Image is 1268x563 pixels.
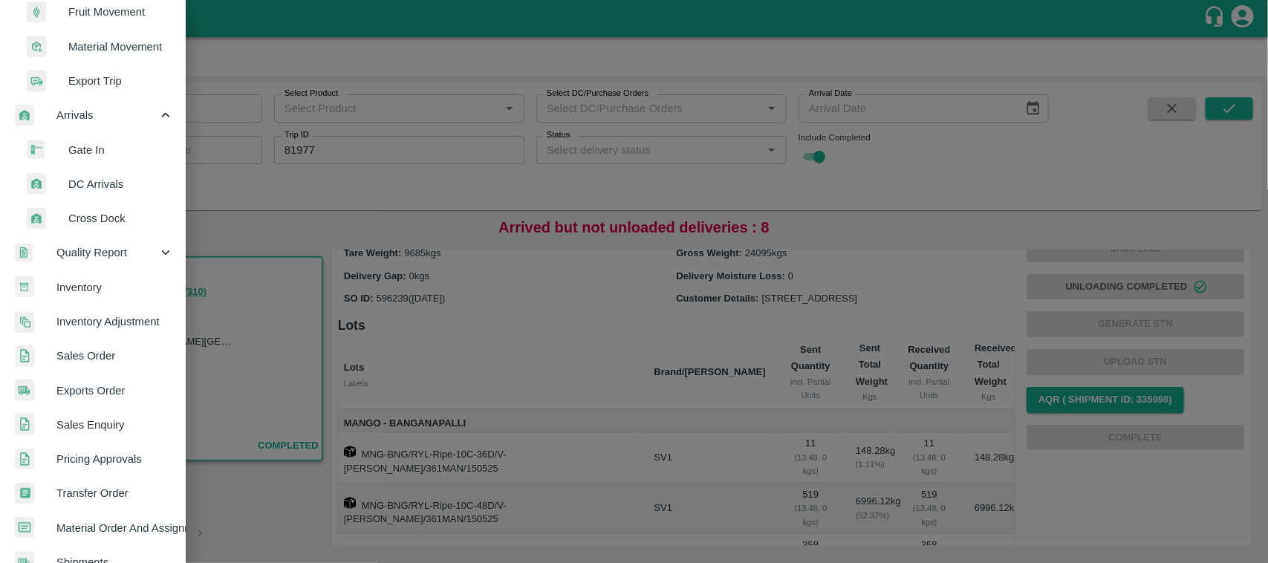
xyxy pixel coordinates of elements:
[27,208,46,230] img: whArrival
[27,1,46,23] img: fruit
[15,105,34,126] img: whArrival
[27,71,46,92] img: delivery
[56,107,157,123] span: Arrivals
[15,380,34,401] img: shipments
[15,276,34,298] img: whInventory
[56,520,174,536] span: Material Order And Assignment
[15,311,34,333] img: inventory
[15,483,34,504] img: whTransfer
[12,64,186,98] a: deliveryExport Trip
[68,210,174,227] span: Cross Dock
[56,348,174,364] span: Sales Order
[56,279,174,296] span: Inventory
[12,133,186,167] a: gateinGate In
[15,517,34,538] img: centralMaterial
[56,313,174,330] span: Inventory Adjustment
[27,173,46,195] img: whArrival
[56,417,174,433] span: Sales Enquiry
[68,176,174,192] span: DC Arrivals
[68,142,174,158] span: Gate In
[15,449,34,470] img: sales
[68,4,174,20] span: Fruit Movement
[56,383,174,399] span: Exports Order
[68,39,174,55] span: Material Movement
[68,73,174,89] span: Export Trip
[56,244,157,261] span: Quality Report
[12,167,186,201] a: whArrivalDC Arrivals
[56,451,174,467] span: Pricing Approvals
[15,244,33,262] img: qualityReport
[12,30,186,64] a: materialMaterial Movement
[56,485,174,501] span: Transfer Order
[27,140,45,159] img: gatein
[27,36,46,58] img: material
[15,345,34,367] img: sales
[15,414,34,435] img: sales
[12,201,186,235] a: whArrivalCross Dock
